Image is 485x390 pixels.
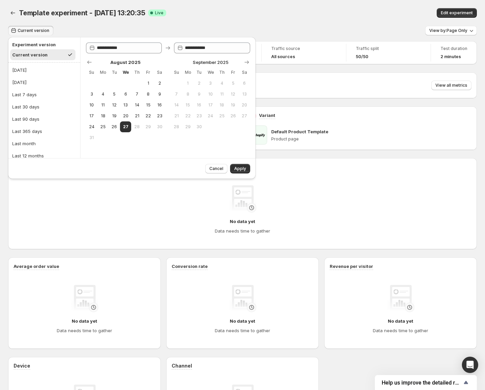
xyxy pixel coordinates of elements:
[19,9,145,17] span: Template experiment - [DATE] 13:20:35
[219,91,225,97] span: 11
[154,89,165,100] button: Saturday August 9 2025
[208,70,213,75] span: We
[173,124,179,130] span: 28
[227,89,239,100] button: Friday September 12 2025
[100,70,106,75] span: Mo
[123,102,128,108] span: 13
[205,111,216,121] button: Wednesday September 24 2025
[171,111,182,121] button: Sunday September 21 2025
[145,91,151,97] span: 8
[205,164,227,173] button: Cancel
[154,67,165,78] th: Saturday
[145,70,151,75] span: Fr
[437,8,477,18] button: Edit experiment
[196,70,202,75] span: Tu
[10,101,78,112] button: Last 30 days
[131,89,142,100] button: Thursday August 7 2025
[193,67,205,78] th: Tuesday
[157,124,162,130] span: 30
[134,102,140,108] span: 14
[97,67,108,78] th: Monday
[182,67,193,78] th: Monday
[230,91,236,97] span: 12
[120,111,131,121] button: Wednesday August 20 2025
[271,128,328,135] p: Default Product Template
[100,113,106,119] span: 18
[109,111,120,121] button: Tuesday August 19 2025
[85,57,94,67] button: Show previous month, July 2025
[435,83,467,88] span: View all metrics
[89,102,94,108] span: 10
[271,54,295,60] h4: All sources
[154,78,165,89] button: Saturday August 2 2025
[89,70,94,75] span: Su
[219,81,225,86] span: 4
[86,111,97,121] button: Sunday August 17 2025
[182,78,193,89] button: Monday September 1 2025
[157,102,162,108] span: 16
[219,70,225,75] span: Th
[12,79,27,86] div: [DATE]
[145,113,151,119] span: 22
[10,77,78,88] button: [DATE]
[425,26,477,35] button: View by:Page Only
[373,327,428,334] h4: Data needs time to gather
[71,285,98,312] img: No data yet
[440,45,467,60] a: Test duration2 minutes
[227,78,239,89] button: Friday September 5 2025
[182,121,193,132] button: Monday September 29 2025
[109,67,120,78] th: Tuesday
[134,124,140,130] span: 28
[205,78,216,89] button: Wednesday September 3 2025
[230,81,236,86] span: 5
[242,91,247,97] span: 13
[123,113,128,119] span: 20
[100,102,106,108] span: 11
[10,49,75,60] button: Current version
[157,70,162,75] span: Sa
[239,100,250,111] button: Saturday September 20 2025
[462,357,478,373] div: Open Intercom Messenger
[111,124,117,130] span: 26
[205,100,216,111] button: Wednesday September 17 2025
[97,89,108,100] button: Monday August 4 2025
[193,89,205,100] button: Tuesday September 9 2025
[429,28,467,33] span: View by: Page Only
[229,185,256,213] img: No data yet
[155,10,163,16] span: Live
[97,100,108,111] button: Monday August 11 2025
[131,111,142,121] button: Thursday August 21 2025
[388,318,413,324] h4: No data yet
[239,78,250,89] button: Saturday September 6 2025
[227,100,239,111] button: Friday September 19 2025
[86,89,97,100] button: Sunday August 3 2025
[216,111,227,121] button: Thursday September 25 2025
[196,124,202,130] span: 30
[143,121,154,132] button: Friday August 29 2025
[10,150,78,161] button: Last 12 months
[209,166,223,171] span: Cancel
[120,89,131,100] button: Wednesday August 6 2025
[185,81,191,86] span: 1
[89,124,94,130] span: 24
[131,121,142,132] button: Thursday August 28 2025
[131,67,142,78] th: Thursday
[182,100,193,111] button: Monday September 15 2025
[239,67,250,78] th: Saturday
[215,227,270,234] h4: Data needs time to gather
[10,89,78,100] button: Last 7 days
[193,78,205,89] button: Tuesday September 2 2025
[216,89,227,100] button: Thursday September 11 2025
[208,113,213,119] span: 24
[10,114,78,124] button: Last 90 days
[230,164,250,173] button: Apply
[12,51,48,58] div: Current version
[111,70,117,75] span: Tu
[193,121,205,132] button: Tuesday September 30 2025
[143,89,154,100] button: Friday August 8 2025
[196,102,202,108] span: 16
[143,100,154,111] button: Friday August 15 2025
[229,285,256,312] img: No data yet
[12,116,39,122] div: Last 90 days
[271,45,336,60] a: Traffic sourceAll sources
